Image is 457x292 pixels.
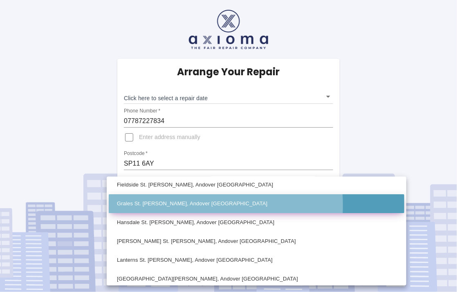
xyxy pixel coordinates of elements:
[109,270,404,288] li: [GEOGRAPHIC_DATA][PERSON_NAME], Andover [GEOGRAPHIC_DATA]
[109,194,404,213] li: Grales St. [PERSON_NAME], Andover [GEOGRAPHIC_DATA]
[109,175,404,194] li: Fieldside St. [PERSON_NAME], Andover [GEOGRAPHIC_DATA]
[109,232,404,251] li: [PERSON_NAME] St. [PERSON_NAME], Andover [GEOGRAPHIC_DATA]
[109,251,404,270] li: Lanterns St. [PERSON_NAME], Andover [GEOGRAPHIC_DATA]
[109,213,404,232] li: Hansdale St. [PERSON_NAME], Andover [GEOGRAPHIC_DATA]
